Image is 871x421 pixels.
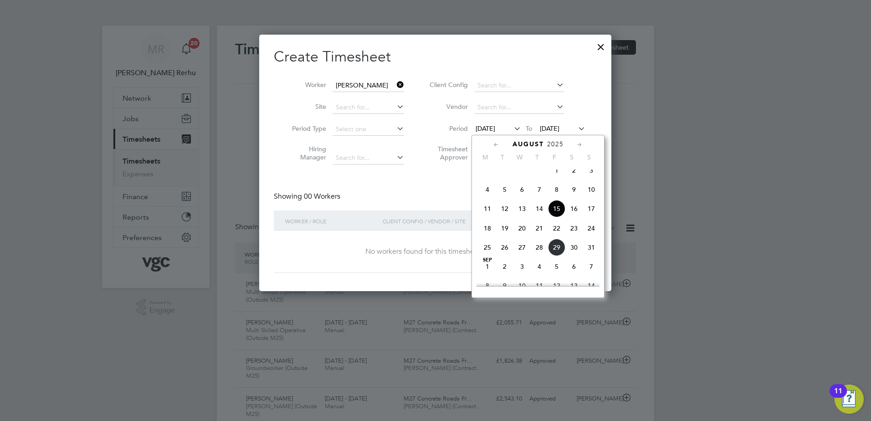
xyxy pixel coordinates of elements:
input: Search for... [474,101,564,114]
span: 4 [479,181,496,198]
span: 2025 [547,140,564,148]
span: 15 [548,200,565,217]
span: 25 [479,239,496,256]
span: 7 [531,181,548,198]
h2: Create Timesheet [274,47,597,67]
input: Search for... [333,152,404,164]
span: M [476,153,494,161]
span: T [528,153,546,161]
span: To [523,123,535,134]
span: 13 [565,277,583,294]
span: 9 [565,181,583,198]
span: 27 [513,239,531,256]
label: Period Type [285,124,326,133]
span: [DATE] [540,124,559,133]
span: 1 [548,162,565,179]
span: 4 [531,258,548,275]
div: Client Config / Vendor / Site [380,210,527,231]
span: 30 [565,239,583,256]
span: 21 [531,220,548,237]
label: Site [285,103,326,111]
span: 11 [479,200,496,217]
span: 5 [548,258,565,275]
span: 19 [496,220,513,237]
span: 5 [496,181,513,198]
div: Showing [274,192,342,201]
span: 12 [548,277,565,294]
span: 12 [496,200,513,217]
span: 18 [479,220,496,237]
span: 22 [548,220,565,237]
label: Timesheet Approver [427,145,468,161]
span: 17 [583,200,600,217]
span: 24 [583,220,600,237]
span: 31 [583,239,600,256]
label: Period [427,124,468,133]
span: 3 [583,162,600,179]
span: S [563,153,580,161]
span: 1 [479,258,496,275]
input: Search for... [333,101,404,114]
div: Worker / Role [283,210,380,231]
span: 6 [565,258,583,275]
span: 8 [548,181,565,198]
span: 14 [583,277,600,294]
input: Select one [333,123,404,136]
span: W [511,153,528,161]
span: 16 [565,200,583,217]
span: 13 [513,200,531,217]
span: F [546,153,563,161]
span: S [580,153,598,161]
span: 28 [531,239,548,256]
input: Search for... [333,79,404,92]
span: 2 [496,258,513,275]
span: 7 [583,258,600,275]
span: 29 [548,239,565,256]
label: Hiring Manager [285,145,326,161]
span: 11 [531,277,548,294]
span: T [494,153,511,161]
input: Search for... [474,79,564,92]
span: 10 [583,181,600,198]
span: [DATE] [476,124,495,133]
span: 8 [479,277,496,294]
span: 23 [565,220,583,237]
span: August [512,140,544,148]
span: 26 [496,239,513,256]
label: Vendor [427,103,468,111]
div: No workers found for this timesheet period. [283,247,588,257]
span: 2 [565,162,583,179]
span: 10 [513,277,531,294]
label: Client Config [427,81,468,89]
span: 6 [513,181,531,198]
span: 00 Workers [304,192,340,201]
button: Open Resource Center, 11 new notifications [835,385,864,414]
span: 14 [531,200,548,217]
span: 9 [496,277,513,294]
label: Worker [285,81,326,89]
div: 11 [834,391,842,403]
span: 20 [513,220,531,237]
span: Sep [479,258,496,262]
span: 3 [513,258,531,275]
